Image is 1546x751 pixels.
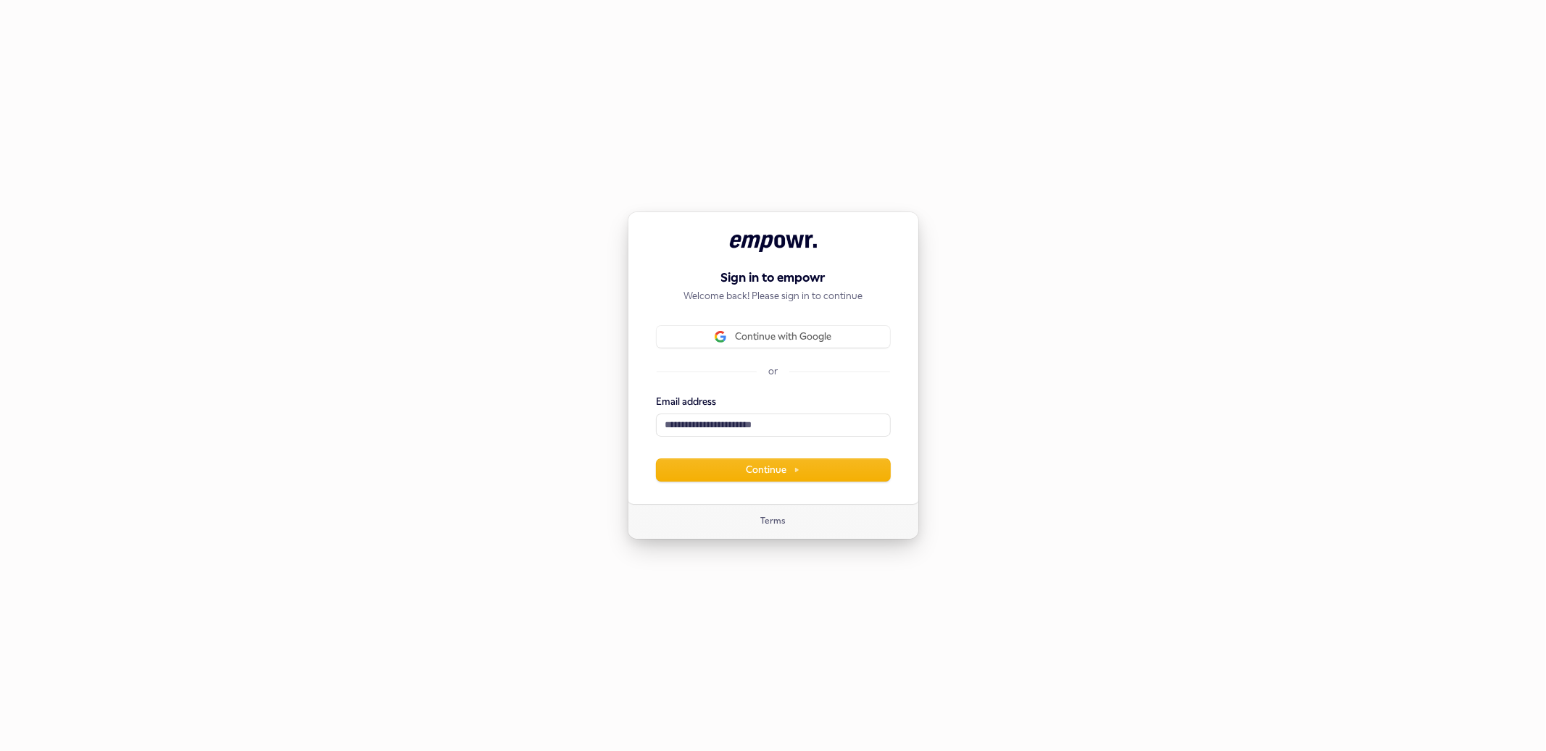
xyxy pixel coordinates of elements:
img: empowr [730,235,817,252]
img: Sign in with Google [715,331,726,343]
button: Sign in with GoogleContinue with Google [657,326,890,348]
h1: Sign in to empowr [657,269,890,287]
span: Continue [747,463,800,477]
a: Terms [761,516,786,527]
button: Continue [657,459,890,481]
p: or [768,365,778,378]
p: Welcome back! Please sign in to continue [657,290,890,303]
span: Continue with Google [735,330,831,343]
label: Email address [657,395,717,408]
